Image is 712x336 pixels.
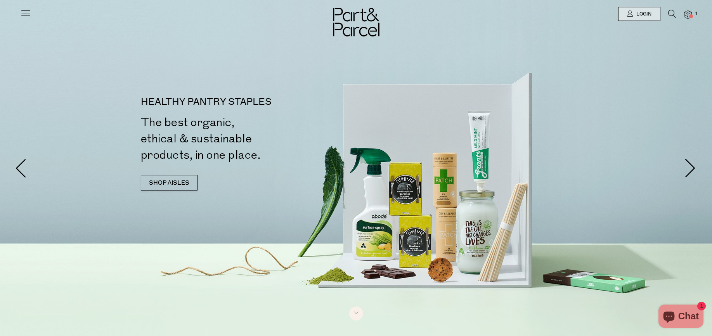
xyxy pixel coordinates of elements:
p: HEALTHY PANTRY STAPLES [141,97,359,107]
span: Login [634,11,651,17]
span: 1 [693,10,700,17]
inbox-online-store-chat: Shopify online store chat [656,305,706,330]
a: Login [618,7,660,21]
h2: The best organic, ethical & sustainable products, in one place. [141,114,359,163]
a: 1 [684,10,692,19]
a: SHOP AISLES [141,175,197,191]
img: Part&Parcel [333,8,379,36]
